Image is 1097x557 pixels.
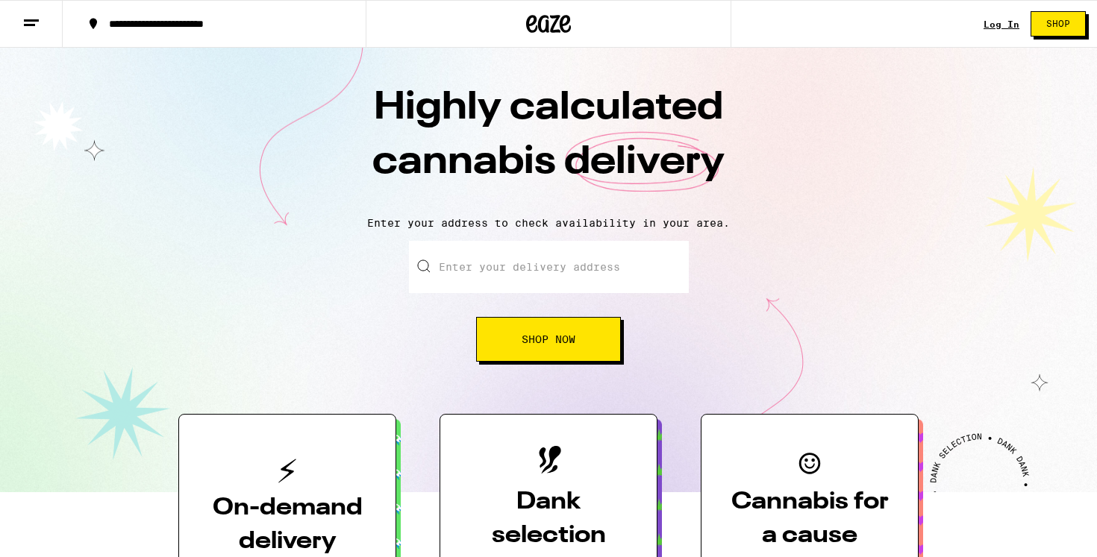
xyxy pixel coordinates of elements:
[287,81,810,205] h1: Highly calculated cannabis delivery
[476,317,621,362] button: Shop Now
[464,485,633,553] h3: Dank selection
[409,241,689,293] input: Enter your delivery address
[1031,11,1086,37] button: Shop
[725,485,894,553] h3: Cannabis for a cause
[984,19,1019,29] div: Log In
[1046,19,1070,28] span: Shop
[15,217,1082,229] p: Enter your address to check availability in your area.
[522,334,575,344] span: Shop Now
